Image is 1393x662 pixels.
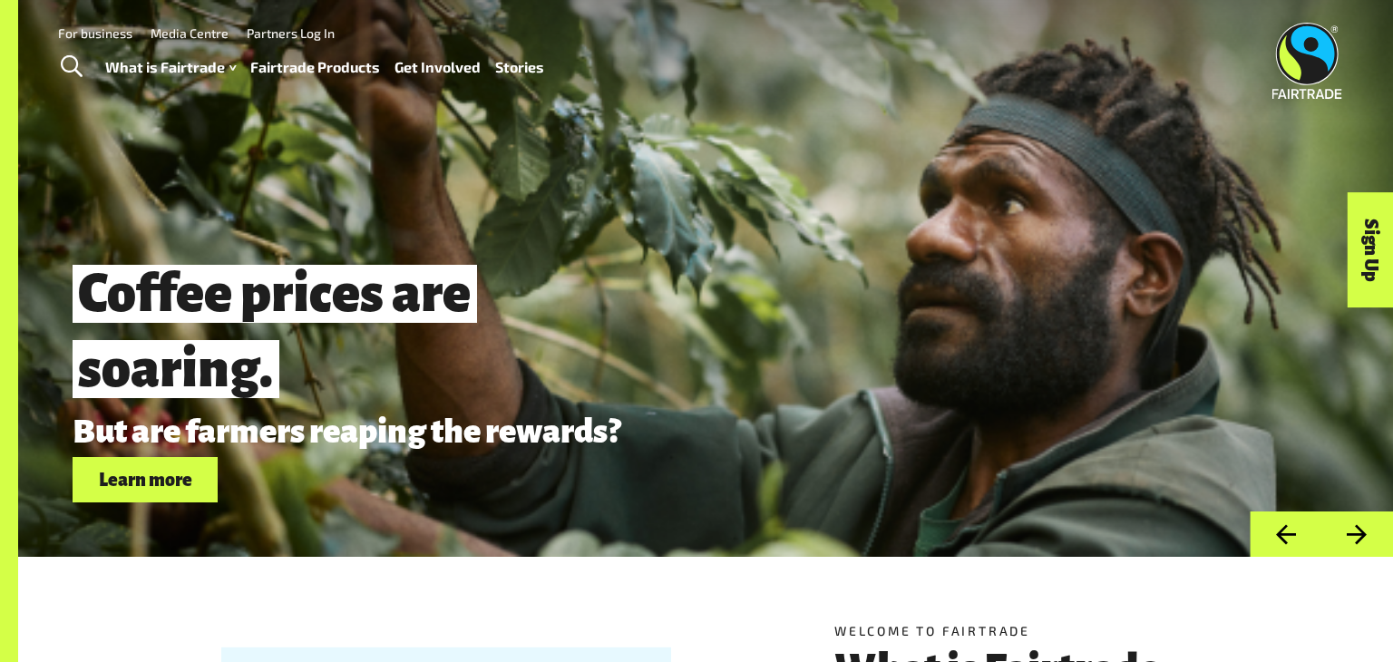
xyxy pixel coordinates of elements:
a: Get Involved [395,54,481,81]
p: But are farmers reaping the rewards? [73,414,1124,450]
a: Media Centre [151,25,229,41]
button: Next [1321,511,1393,558]
button: Previous [1250,511,1321,558]
a: Learn more [73,457,218,503]
a: Partners Log In [247,25,335,41]
span: Coffee prices are soaring. [73,265,477,398]
a: Fairtrade Products [250,54,380,81]
h5: Welcome to Fairtrade [834,621,1190,640]
img: Fairtrade Australia New Zealand logo [1272,23,1342,99]
a: Toggle Search [49,44,93,90]
a: For business [58,25,132,41]
a: What is Fairtrade [105,54,236,81]
a: Stories [495,54,544,81]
